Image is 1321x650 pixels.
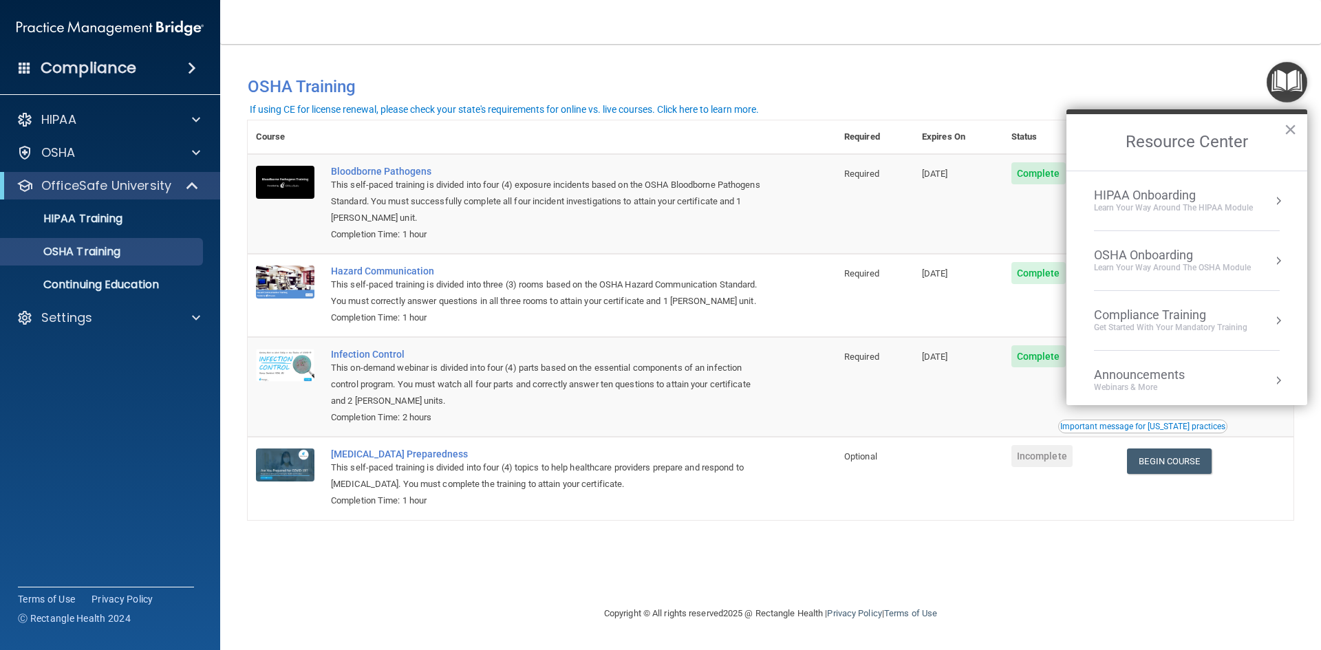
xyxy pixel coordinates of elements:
[248,102,761,116] button: If using CE for license renewal, please check your state's requirements for online vs. live cours...
[1127,448,1211,474] a: Begin Course
[1094,307,1247,323] div: Compliance Training
[1003,120,1119,154] th: Status
[1058,420,1227,433] button: Read this if you are a dental practitioner in the state of CA
[331,226,767,243] div: Completion Time: 1 hour
[922,351,948,362] span: [DATE]
[41,310,92,326] p: Settings
[41,177,171,194] p: OfficeSafe University
[9,245,120,259] p: OSHA Training
[836,120,914,154] th: Required
[1284,118,1297,140] button: Close
[1094,188,1253,203] div: HIPAA Onboarding
[17,111,200,128] a: HIPAA
[1011,345,1066,367] span: Complete
[17,144,200,161] a: OSHA
[18,611,131,625] span: Ⓒ Rectangle Health 2024
[1011,162,1066,184] span: Complete
[519,592,1022,636] div: Copyright © All rights reserved 2025 @ Rectangle Health | |
[914,120,1003,154] th: Expires On
[41,58,136,78] h4: Compliance
[1267,62,1307,102] button: Open Resource Center
[331,177,767,226] div: This self-paced training is divided into four (4) exposure incidents based on the OSHA Bloodborne...
[844,268,879,279] span: Required
[884,608,937,618] a: Terms of Use
[331,459,767,492] div: This self-paced training is divided into four (4) topics to help healthcare providers prepare and...
[17,177,200,194] a: OfficeSafe University
[1094,367,1212,382] div: Announcements
[1094,248,1251,263] div: OSHA Onboarding
[331,409,767,426] div: Completion Time: 2 hours
[331,448,767,459] a: [MEDICAL_DATA] Preparedness
[844,351,879,362] span: Required
[331,360,767,409] div: This on-demand webinar is divided into four (4) parts based on the essential components of an inf...
[1011,262,1066,284] span: Complete
[1011,445,1073,467] span: Incomplete
[1060,422,1225,431] div: Important message for [US_STATE] practices
[331,166,767,177] a: Bloodborne Pathogens
[9,212,122,226] p: HIPAA Training
[9,278,197,292] p: Continuing Education
[922,169,948,179] span: [DATE]
[1094,262,1251,274] div: Learn your way around the OSHA module
[1094,202,1253,214] div: Learn Your Way around the HIPAA module
[248,77,1293,96] h4: OSHA Training
[18,592,75,606] a: Terms of Use
[331,349,767,360] a: Infection Control
[248,120,323,154] th: Course
[41,144,76,161] p: OSHA
[1066,114,1307,171] h2: Resource Center
[922,268,948,279] span: [DATE]
[1066,109,1307,405] div: Resource Center
[844,451,877,462] span: Optional
[827,608,881,618] a: Privacy Policy
[331,277,767,310] div: This self-paced training is divided into three (3) rooms based on the OSHA Hazard Communication S...
[844,169,879,179] span: Required
[41,111,76,128] p: HIPAA
[331,492,767,509] div: Completion Time: 1 hour
[17,14,204,42] img: PMB logo
[1094,382,1212,393] div: Webinars & More
[17,310,200,326] a: Settings
[250,105,759,114] div: If using CE for license renewal, please check your state's requirements for online vs. live cours...
[331,310,767,326] div: Completion Time: 1 hour
[331,266,767,277] a: Hazard Communication
[92,592,153,606] a: Privacy Policy
[1094,322,1247,334] div: Get Started with your mandatory training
